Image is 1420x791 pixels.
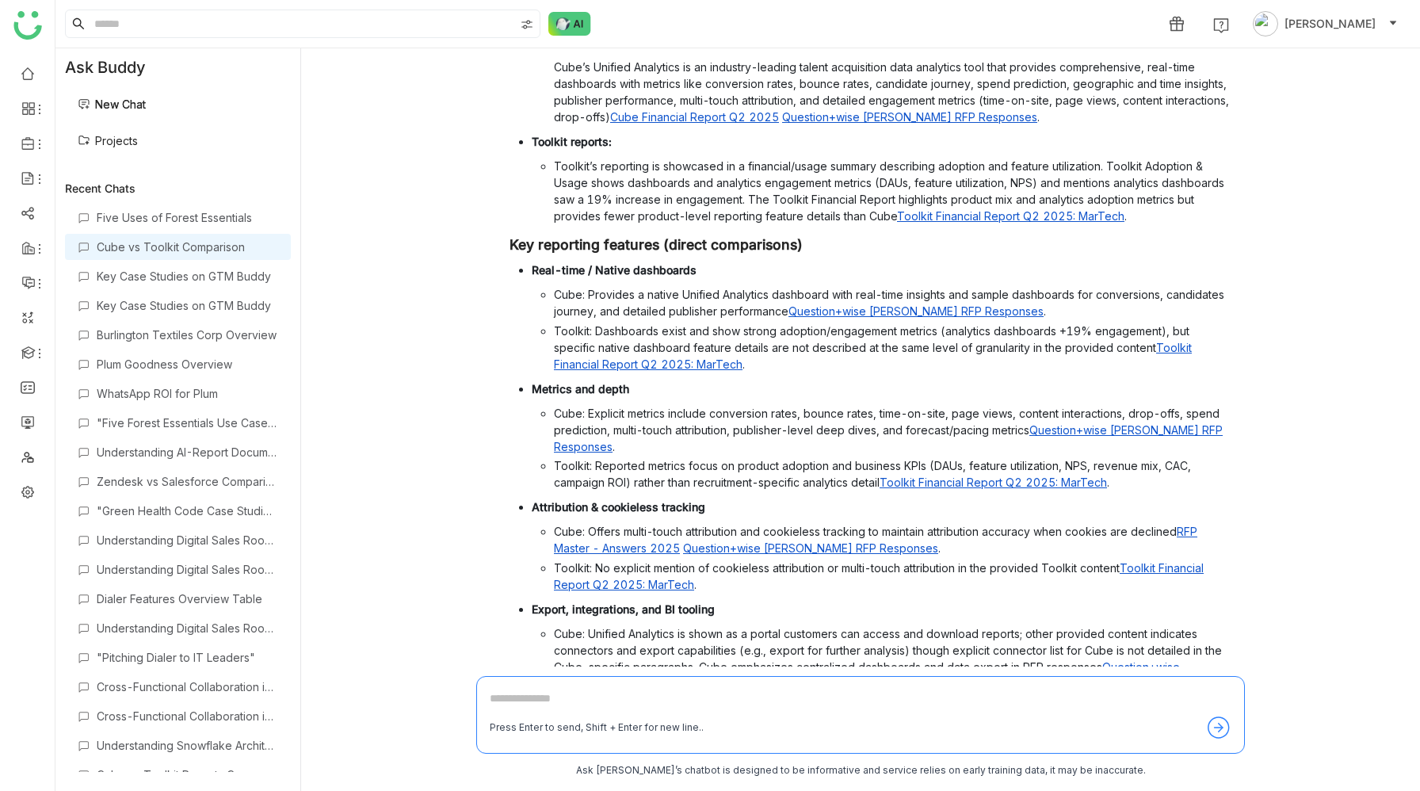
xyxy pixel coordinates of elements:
[55,48,300,86] div: Ask Buddy
[97,768,278,781] div: Cube vs Toolkit Reports Comparison
[532,602,715,616] strong: Export, integrations, and BI tooling
[1253,11,1278,36] img: avatar
[554,561,1204,591] a: Toolkit Financial Report Q2 2025: MarTech
[97,299,278,312] div: Key Case Studies on GTM Buddy
[1213,17,1229,33] img: help.svg
[97,240,278,254] div: Cube vs Toolkit Comparison
[782,110,1037,124] a: Question+wise [PERSON_NAME] RFP Responses
[554,405,1232,455] li: Cube: Explicit metrics include conversion rates, bounce rates, time-on-site, page views, content ...
[880,476,1107,489] a: Toolkit Financial Report Q2 2025: MarTech
[554,323,1232,373] li: Toolkit: Dashboards exist and show strong adoption/engagement metrics (analytics dashboards +19% ...
[97,651,278,664] div: "Pitching Dialer to IT Leaders"
[97,592,278,606] div: Dialer Features Overview Table
[97,533,278,547] div: Understanding Digital Sales Rooms
[97,709,278,723] div: Cross-Functional Collaboration in Sales
[490,720,704,736] div: Press Enter to send, Shift + Enter for new line..
[476,763,1245,778] div: Ask [PERSON_NAME]’s chatbot is designed to be informative and service relies on early training da...
[97,357,278,371] div: Plum Goodness Overview
[548,12,591,36] img: ask-buddy-normal.svg
[610,110,779,124] a: Cube Financial Report Q2 2025
[554,341,1192,371] a: Toolkit Financial Report Q2 2025: MarTech
[554,158,1232,224] li: Toolkit’s reporting is showcased in a financial/usage summary describing adoption and feature uti...
[554,423,1223,453] a: Question+wise [PERSON_NAME] RFP Responses
[554,560,1232,593] li: Toolkit: No explicit mention of cookieless attribution or multi-touch attribution in the provided...
[554,286,1232,319] li: Cube: Provides a native Unified Analytics dashboard with real-time insights and sample dashboards...
[97,680,278,694] div: Cross-Functional Collaboration in GTM Buddy
[532,135,612,148] strong: Toolkit reports:
[97,416,278,430] div: "Five Forest Essentials Use Cases"
[78,134,138,147] a: Projects
[683,541,938,555] a: Question+wise [PERSON_NAME] RFP Responses
[532,382,629,395] strong: Metrics and depth
[532,263,697,277] strong: Real-time / Native dashboards
[97,563,278,576] div: Understanding Digital Sales Rooms
[521,18,533,31] img: search-type.svg
[97,445,278,459] div: Understanding AI-Report Document
[78,97,146,111] a: New Chat
[788,304,1044,318] a: Question+wise [PERSON_NAME] RFP Responses
[97,475,278,488] div: Zendesk vs Salesforce Comparison
[532,500,705,514] strong: Attribution & cookieless tracking
[97,504,278,518] div: "Green Health Code Case Studies"
[554,457,1232,491] li: Toolkit: Reported metrics focus on product adoption and business KPIs (DAUs, feature utilization,...
[554,42,1232,125] li: Cube’s reporting is presented as part of a broader “Core analytics platform” and “Unified Analyti...
[510,236,1232,254] h3: Key reporting features (direct comparisons)
[554,523,1232,556] li: Cube: Offers multi-touch attribution and cookieless tracking to maintain attribution accuracy whe...
[97,739,278,752] div: Understanding Snowflake Architecture
[13,11,42,40] img: logo
[1250,11,1401,36] button: [PERSON_NAME]
[65,182,291,195] div: Recent Chats
[97,621,278,635] div: Understanding Digital Sales Rooms
[97,387,278,400] div: WhatsApp ROI for Plum
[554,625,1232,692] li: Cube: Unified Analytics is shown as a portal customers can access and download reports; other pro...
[897,209,1124,223] a: Toolkit Financial Report Q2 2025: MarTech
[97,211,278,224] div: Five Uses of Forest Essentials
[97,269,278,283] div: Key Case Studies on GTM Buddy
[97,328,278,342] div: Burlington Textiles Corp Overview
[1284,15,1376,32] span: [PERSON_NAME]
